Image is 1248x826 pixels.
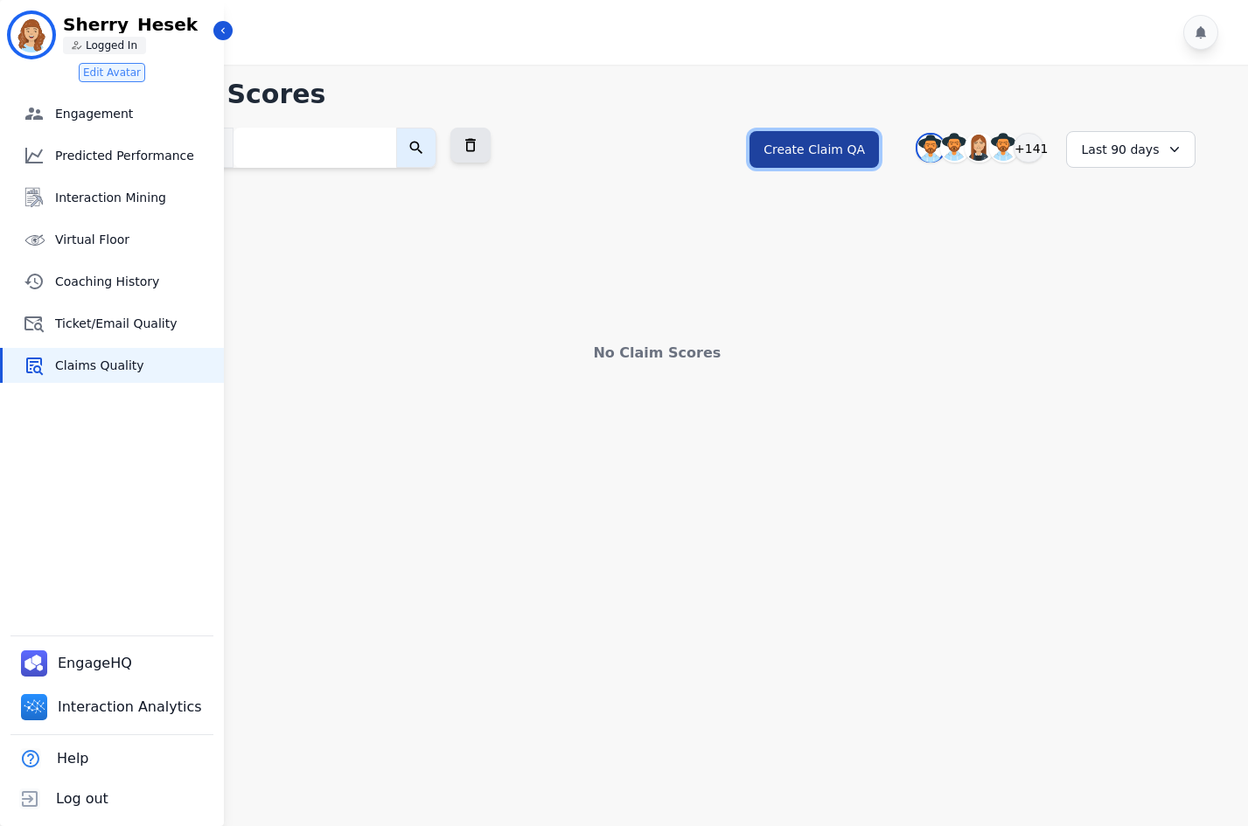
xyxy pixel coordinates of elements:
[10,779,112,819] button: Log out
[1014,133,1043,163] div: +141
[55,357,217,374] span: Claims Quality
[3,138,224,173] a: Predicted Performance
[55,147,217,164] span: Predicted Performance
[55,231,217,248] span: Virtual Floor
[57,748,88,769] span: Help
[3,264,224,299] a: Coaching History
[3,306,224,341] a: Ticket/Email Quality
[3,348,224,383] a: Claims Quality
[3,180,224,215] a: Interaction Mining
[58,653,136,674] span: EngageHQ
[79,63,145,82] button: Edit Avatar
[749,131,879,168] button: Create Claim QA
[14,643,143,684] a: EngageHQ
[55,105,217,122] span: Engagement
[58,697,206,718] span: Interaction Analytics
[1066,131,1196,168] div: Last 90 days
[3,96,224,131] a: Engagement
[10,14,52,56] img: Bordered avatar
[55,273,217,290] span: Coaching History
[14,687,213,727] a: Interaction Analytics
[84,343,1231,364] div: No Claim Scores
[72,40,82,51] img: person
[10,739,92,779] button: Help
[55,315,217,332] span: Ticket/Email Quality
[56,788,108,809] span: Log out
[84,79,1231,110] h1: Claim QA Scores
[63,16,212,33] p: Sherry_Hesek
[55,189,217,206] span: Interaction Mining
[3,222,224,257] a: Virtual Floor
[86,38,137,52] p: Logged In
